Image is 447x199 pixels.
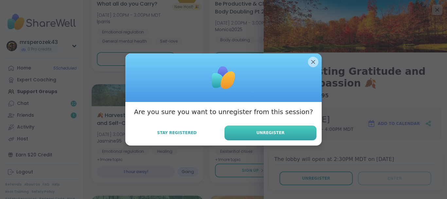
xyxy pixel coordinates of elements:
[257,130,285,136] span: Unregister
[207,61,240,94] img: ShareWell Logomark
[134,107,313,116] h3: Are you sure you want to unregister from this session?
[131,126,223,140] button: Stay Registered
[224,126,316,140] button: Unregister
[157,130,197,136] span: Stay Registered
